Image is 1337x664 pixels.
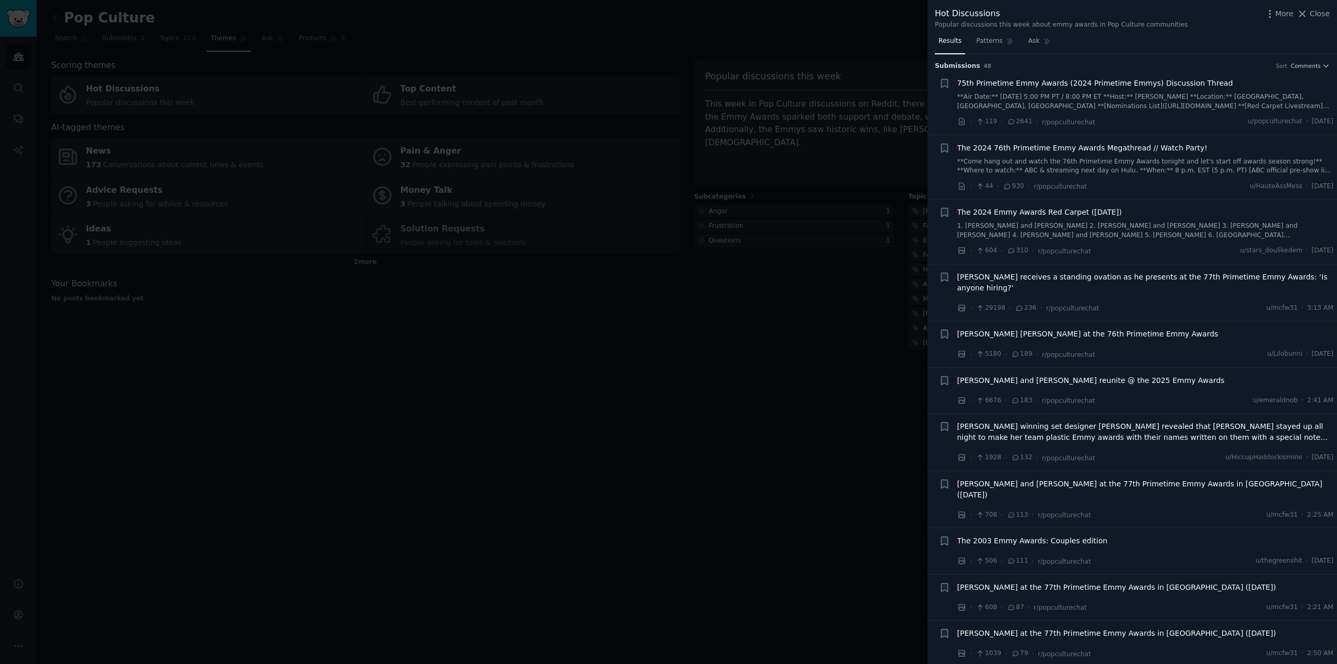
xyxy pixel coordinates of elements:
[1306,246,1308,255] span: ·
[1028,37,1040,46] span: Ask
[1276,62,1287,69] div: Sort
[1248,117,1303,126] span: u/popculturechat
[1005,395,1007,406] span: ·
[1301,396,1304,405] span: ·
[1007,117,1033,126] span: 2641
[957,375,1225,386] a: [PERSON_NAME] and [PERSON_NAME] reunite @ the 2025 Emmy Awards
[1240,246,1302,255] span: u/stars_doulikedem
[976,246,997,255] span: 604
[1301,510,1304,520] span: ·
[976,510,997,520] span: 708
[997,181,999,192] span: ·
[1038,511,1091,519] span: r/popculturechat
[957,421,1334,443] a: [PERSON_NAME] winning set designer [PERSON_NAME] revealed that [PERSON_NAME] stayed up all night ...
[976,350,1001,359] span: 5180
[1301,603,1304,612] span: ·
[1267,350,1303,359] span: u/Lilobunni
[1312,453,1333,462] span: [DATE]
[957,535,1108,546] a: The 2003 Emmy Awards: Couples edition
[970,181,972,192] span: ·
[1036,117,1038,127] span: ·
[1011,453,1033,462] span: 132
[1312,182,1333,191] span: [DATE]
[1001,117,1003,127] span: ·
[1005,349,1007,360] span: ·
[1040,302,1042,313] span: ·
[1306,350,1308,359] span: ·
[1003,182,1024,191] span: 930
[970,602,972,613] span: ·
[957,479,1334,500] a: [PERSON_NAME] and [PERSON_NAME] at the 77th Primetime Emmy Awards in [GEOGRAPHIC_DATA] ([DATE])
[984,63,992,69] span: 48
[1266,510,1297,520] span: u/mcfw31
[1005,648,1007,659] span: ·
[1001,602,1003,613] span: ·
[1307,304,1333,313] span: 3:13 AM
[972,33,1017,54] a: Patterns
[970,349,972,360] span: ·
[957,628,1276,639] a: [PERSON_NAME] at the 77th Primetime Emmy Awards in [GEOGRAPHIC_DATA] ([DATE])
[1306,453,1308,462] span: ·
[976,649,1001,658] span: 1039
[1307,396,1333,405] span: 2:41 AM
[1253,396,1298,405] span: u/emeraldnob
[1312,117,1333,126] span: [DATE]
[1301,649,1304,658] span: ·
[1225,453,1303,462] span: u/HiccupHaddockismine
[976,453,1001,462] span: 1928
[1275,8,1294,19] span: More
[957,222,1334,240] a: 1. [PERSON_NAME] and [PERSON_NAME] 2. [PERSON_NAME] and [PERSON_NAME] 3. [PERSON_NAME] and [PERSO...
[970,648,972,659] span: ·
[957,582,1276,593] span: [PERSON_NAME] at the 77th Primetime Emmy Awards in [GEOGRAPHIC_DATA] ([DATE])
[1028,602,1030,613] span: ·
[1001,509,1003,520] span: ·
[957,272,1334,294] a: [PERSON_NAME] receives a standing ovation as he presents at the 77th Primetime Emmy Awards: ‘Is a...
[970,556,972,567] span: ·
[976,304,1005,313] span: 29198
[939,37,961,46] span: Results
[1038,558,1091,565] span: r/popculturechat
[1011,396,1033,405] span: 183
[976,117,997,126] span: 119
[1034,183,1087,190] span: r/popculturechat
[957,329,1218,340] a: [PERSON_NAME] [PERSON_NAME] at the 76th Primetime Emmy Awards
[957,143,1207,154] a: The 2024 76th Primetime Emmy Awards Megathread // Watch Party!
[970,246,972,257] span: ·
[1046,305,1099,312] span: r/popculturechat
[1015,304,1036,313] span: 236
[1025,33,1054,54] a: Ask
[976,182,993,191] span: 44
[1291,62,1321,69] span: Comments
[1034,604,1087,611] span: r/popculturechat
[970,302,972,313] span: ·
[1032,648,1034,659] span: ·
[1306,556,1308,566] span: ·
[1001,556,1003,567] span: ·
[1028,181,1030,192] span: ·
[935,20,1188,30] div: Popular discussions this week about emmy awards in Pop Culture communities
[976,603,997,612] span: 608
[957,78,1233,89] a: 75th Primetime Emmy Awards (2024 Primetime Emmys) Discussion Thread
[935,7,1188,20] div: Hot Discussions
[1032,509,1034,520] span: ·
[1038,248,1091,255] span: r/popculturechat
[1312,556,1333,566] span: [DATE]
[1032,246,1034,257] span: ·
[976,396,1001,405] span: 6676
[1266,304,1297,313] span: u/mcfw31
[935,62,980,71] span: Submission s
[1310,8,1330,19] span: Close
[1307,649,1333,658] span: 2:50 AM
[957,92,1334,111] a: **Air Date:** [DATE] 5:00 PM PT / 8:00 PM ET **Host:** [PERSON_NAME] **Location:** [GEOGRAPHIC_DA...
[1306,117,1308,126] span: ·
[1011,649,1028,658] span: 79
[1009,302,1011,313] span: ·
[1001,246,1003,257] span: ·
